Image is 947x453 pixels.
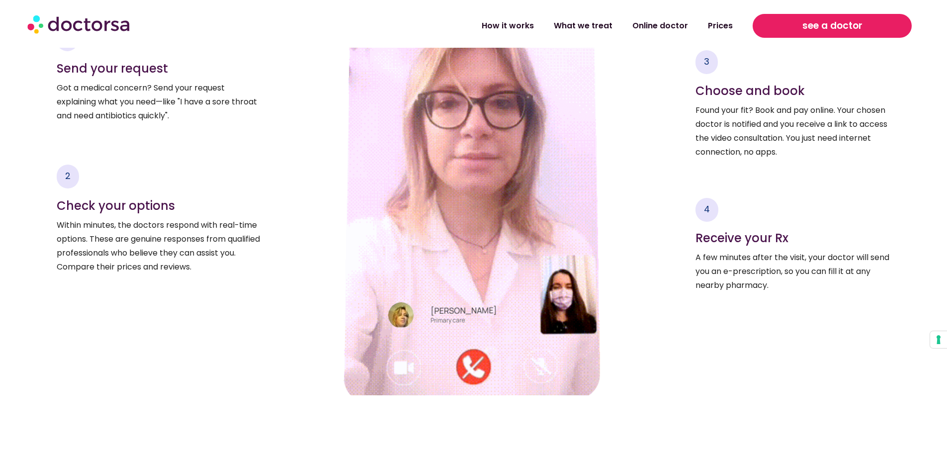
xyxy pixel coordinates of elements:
[57,199,265,213] h4: Check your options
[704,203,710,215] span: 4
[430,315,557,325] p: Primary care
[802,18,862,34] span: see a doctor
[622,14,698,37] a: Online doctor
[698,14,743,37] a: Prices
[695,84,890,98] h4: Choose and book
[544,14,622,37] a: What we treat
[57,81,265,123] p: Got a medical concern? Send your request explaining what you need—like "I have a sore throat and ...
[472,14,544,37] a: How it works
[431,305,558,316] h4: [PERSON_NAME]
[930,331,947,348] button: Your consent preferences for tracking technologies
[695,103,890,159] p: Found your fit? Book and pay online. Your chosen doctor is notified and you receive a link to acc...
[57,62,265,76] h4: Send your request
[245,14,743,37] nav: Menu
[57,218,265,274] p: Within minutes, the doctors respond with real-time options. These are genuine responses from qual...
[695,251,890,292] p: A few minutes after the visit, your doctor will send you an e-prescription, so you can fill it at...
[695,231,890,246] h4: Receive your Rx
[65,170,71,182] span: 2
[753,14,912,38] a: see a doctor
[704,55,709,68] span: 3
